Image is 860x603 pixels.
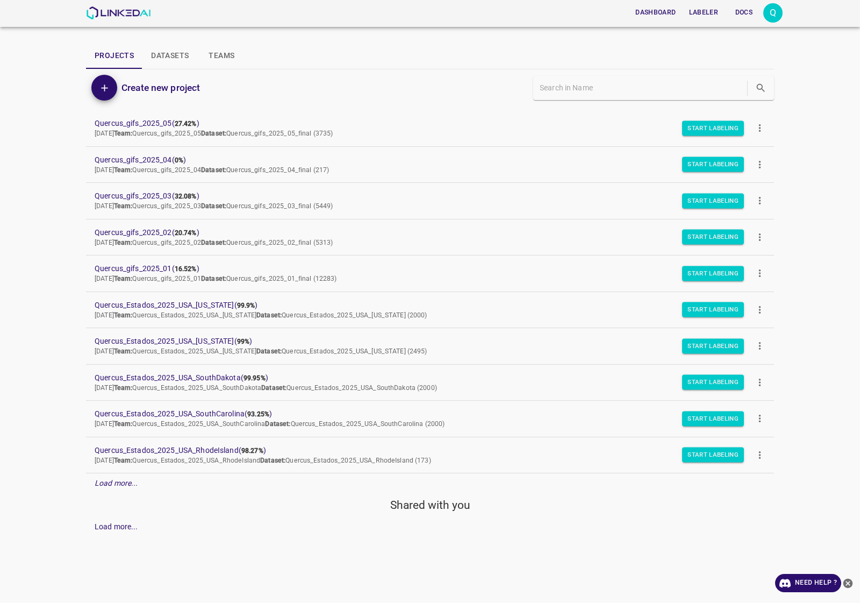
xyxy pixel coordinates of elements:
[175,265,197,273] b: 16.52%
[117,80,200,95] a: Create new project
[86,328,774,364] a: Quercus_Estados_2025_USA_[US_STATE](99%)[DATE]Team:Quercus_Estados_2025_USA_[US_STATE]Dataset:Que...
[243,374,266,382] b: 99.95%
[682,302,744,317] button: Start Labeling
[86,401,774,437] a: Quercus_Estados_2025_USA_SouthCarolina(93.25%)[DATE]Team:Quercus_Estados_2025_USA_SouthCarolinaDa...
[629,2,682,24] a: Dashboard
[682,266,744,281] button: Start Labeling
[201,202,226,210] b: Dataset:
[114,239,133,246] b: Team:
[114,311,133,319] b: Team:
[121,80,200,95] h6: Create new project
[748,116,772,140] button: more
[86,498,774,513] h5: Shared with you
[95,479,138,487] em: Load more...
[86,365,774,401] a: Quercus_Estados_2025_USA_SouthDakota(99.95%)[DATE]Team:Quercus_Estados_2025_USA_SouthDakotaDatase...
[114,420,133,428] b: Team:
[114,457,133,464] b: Team:
[95,275,337,282] span: [DATE] Quercus_gifs_2025_01 Quercus_gifs_2025_01_final (12283)
[261,384,286,392] b: Dataset:
[95,300,748,311] span: Quercus_Estados_2025_USA_[US_STATE] ( )
[114,384,133,392] b: Team:
[86,517,774,537] div: Load more...
[95,130,333,137] span: [DATE] Quercus_gifs_2025_05 Quercus_gifs_2025_05_final (3735)
[237,302,255,309] b: 99.9%
[748,225,772,249] button: more
[175,157,183,164] b: 0%
[725,2,763,24] a: Docs
[682,120,744,136] button: Start Labeling
[682,157,744,172] button: Start Labeling
[197,43,246,69] button: Teams
[86,110,774,146] a: Quercus_gifs_2025_05(27.42%)[DATE]Team:Quercus_gifs_2025_05Dataset:Quercus_gifs_2025_05_final (3735)
[95,336,748,347] span: Quercus_Estados_2025_USA_[US_STATE] ( )
[748,189,772,213] button: more
[201,275,226,282] b: Dataset:
[95,118,748,129] span: Quercus_gifs_2025_05 ( )
[142,43,197,69] button: Datasets
[95,445,748,456] span: Quercus_Estados_2025_USA_RhodeIsland ( )
[685,4,722,22] button: Labeler
[540,80,745,96] input: Search in Name
[763,3,783,23] div: Q
[683,2,725,24] a: Labeler
[256,311,282,319] b: Dataset:
[175,229,197,237] b: 20.74%
[748,407,772,431] button: more
[95,154,748,166] span: Quercus_gifs_2025_04 ( )
[86,147,774,183] a: Quercus_gifs_2025_04(0%)[DATE]Team:Quercus_gifs_2025_04Dataset:Quercus_gifs_2025_04_final (217)
[265,420,290,428] b: Dataset:
[95,521,138,533] div: Load more...
[247,410,269,418] b: 93.25%
[86,183,774,219] a: Quercus_gifs_2025_03(32.08%)[DATE]Team:Quercus_gifs_2025_03Dataset:Quercus_gifs_2025_03_final (5449)
[95,263,748,274] span: Quercus_gifs_2025_01 ( )
[201,166,226,174] b: Dataset:
[631,4,680,22] button: Dashboard
[748,261,772,286] button: more
[241,447,263,455] b: 98.27%
[95,457,431,464] span: [DATE] Quercus_Estados_2025_USA_RhodeIsland Quercus_Estados_2025_USA_RhodeIsland (173)
[114,166,133,174] b: Team:
[86,437,774,473] a: Quercus_Estados_2025_USA_RhodeIsland(98.27%)[DATE]Team:Quercus_Estados_2025_USA_RhodeIslandDatase...
[95,372,748,384] span: Quercus_Estados_2025_USA_SouthDakota ( )
[748,297,772,322] button: more
[260,457,285,464] b: Dataset:
[175,193,197,200] b: 32.08%
[95,227,748,238] span: Quercus_gifs_2025_02 ( )
[95,239,333,246] span: [DATE] Quercus_gifs_2025_02 Quercus_gifs_2025_02_final (5313)
[750,77,772,99] button: search
[682,375,744,390] button: Start Labeling
[682,448,744,463] button: Start Labeling
[95,384,437,392] span: [DATE] Quercus_Estados_2025_USA_SouthDakota Quercus_Estados_2025_USA_SouthDakota (2000)
[86,256,774,292] a: Quercus_gifs_2025_01(16.52%)[DATE]Team:Quercus_gifs_2025_01Dataset:Quercus_gifs_2025_01_final (12...
[114,347,133,355] b: Team:
[748,443,772,467] button: more
[95,190,748,202] span: Quercus_gifs_2025_03 ( )
[201,239,226,246] b: Dataset:
[748,152,772,176] button: more
[775,574,841,592] a: Need Help ?
[748,370,772,394] button: more
[91,75,117,101] button: Add
[841,574,855,592] button: close-help
[86,43,142,69] button: Projects
[748,334,772,358] button: more
[86,6,151,19] img: LinkedAI
[763,3,783,23] button: Open settings
[237,338,249,345] b: 99%
[682,411,744,426] button: Start Labeling
[256,347,282,355] b: Dataset:
[86,219,774,256] a: Quercus_gifs_2025_02(20.74%)[DATE]Team:Quercus_gifs_2025_02Dataset:Quercus_gifs_2025_02_final (5313)
[95,202,333,210] span: [DATE] Quercus_gifs_2025_03 Quercus_gifs_2025_03_final (5449)
[86,473,774,493] div: Load more...
[727,4,761,22] button: Docs
[95,311,427,319] span: [DATE] Quercus_Estados_2025_USA_[US_STATE] Quercus_Estados_2025_USA_[US_STATE] (2000)
[114,130,133,137] b: Team:
[682,338,744,353] button: Start Labeling
[95,166,329,174] span: [DATE] Quercus_gifs_2025_04 Quercus_gifs_2025_04_final (217)
[175,120,197,127] b: 27.42%
[201,130,226,137] b: Dataset:
[95,408,748,420] span: Quercus_Estados_2025_USA_SouthCarolina ( )
[95,347,427,355] span: [DATE] Quercus_Estados_2025_USA_[US_STATE] Quercus_Estados_2025_USA_[US_STATE] (2495)
[114,275,133,282] b: Team:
